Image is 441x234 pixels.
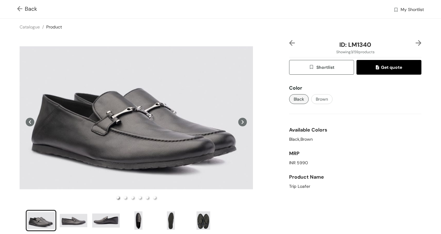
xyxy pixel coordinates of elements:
img: quote [376,65,381,71]
li: slide item 4 [139,196,141,199]
img: wishlist [309,64,316,71]
li: slide item 2 [124,196,126,199]
button: wishlistShortlist [289,60,354,75]
span: ID: LM1340 [339,41,371,49]
a: Product [46,24,62,30]
button: Brown [311,94,333,104]
span: / [42,24,44,30]
li: slide item 5 [156,210,186,231]
button: quoteGet quote [356,60,421,75]
div: Available Colors [289,124,421,136]
li: slide item 6 [188,210,219,231]
span: Get quote [376,64,402,71]
div: Product Name [289,171,421,183]
div: MRP [289,147,421,160]
img: wishlist [393,7,399,13]
span: Brown [316,96,328,102]
img: right [416,40,421,46]
li: slide item 2 [58,210,89,231]
span: Showing 3 / 59 products [336,49,375,55]
div: Trip Loafer [289,183,421,190]
a: Catalogue [20,24,40,30]
div: Black,Brown [289,136,421,143]
span: Back [17,5,37,13]
span: Black [294,96,304,102]
img: left [289,40,295,46]
li: slide item 1 [26,210,56,231]
span: Shortlist [309,64,334,71]
li: slide item 6 [153,196,156,199]
span: My Shortlist [401,6,424,14]
li: slide item 3 [131,196,134,199]
li: slide item 3 [91,210,121,231]
li: slide item 5 [146,196,149,199]
button: Black [289,94,309,104]
img: Go back [17,6,25,13]
li: slide item 4 [123,210,154,231]
div: Color [289,82,421,94]
div: INR 5990 [289,160,421,166]
li: slide item 1 [117,196,119,199]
